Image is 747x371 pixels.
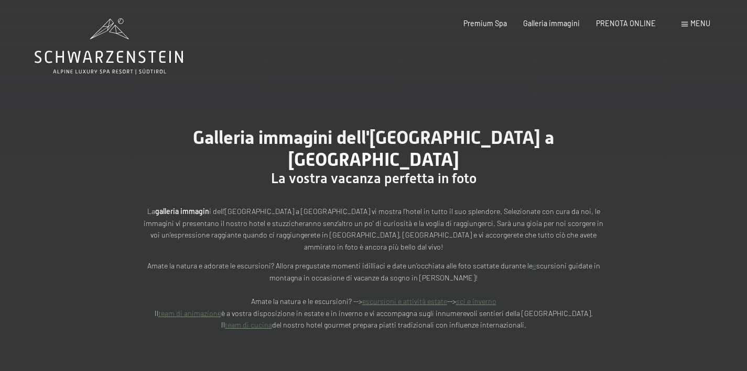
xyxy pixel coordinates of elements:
a: team di animazione [158,309,221,318]
strong: galleria immagin [155,207,209,216]
a: Premium Spa [463,19,507,28]
span: Galleria immagini dell'[GEOGRAPHIC_DATA] a [GEOGRAPHIC_DATA] [193,127,554,170]
a: Galleria immagini [523,19,580,28]
p: La i dell’[GEOGRAPHIC_DATA] a [GEOGRAPHIC_DATA] vi mostra l’hotel in tutto il suo splendore. Sele... [143,206,604,253]
a: team di cucina [225,320,272,329]
p: Amate la natura e adorate le escursioni? Allora pregustate momenti idilliaci e date un’occhiata a... [143,260,604,331]
a: e [533,261,536,270]
span: La vostra vacanza perfetta in foto [271,171,477,186]
a: escursioni e attività estate [362,297,447,306]
a: PRENOTA ONLINE [596,19,656,28]
a: sci e inverno [456,297,496,306]
span: Menu [690,19,710,28]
